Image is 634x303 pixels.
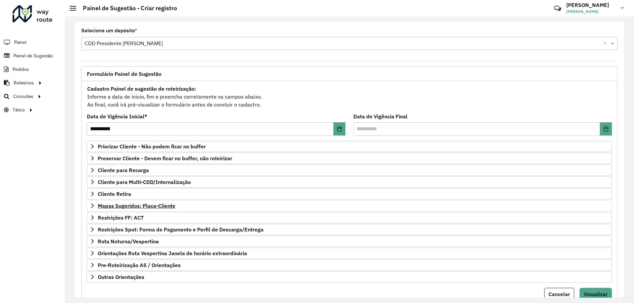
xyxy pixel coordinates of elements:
span: Pedidos [13,66,29,73]
span: Clear all [604,40,609,47]
a: Restrições Spot: Forma de Pagamento e Perfil de Descarga/Entrega [87,224,612,235]
button: Cancelar [544,288,574,300]
span: Tático [13,106,25,113]
span: Priorizar Cliente - Não podem ficar no buffer [98,144,206,149]
a: Restrições FF: ACT [87,212,612,223]
span: Cliente Retira [98,191,131,197]
span: Preservar Cliente - Devem ficar no buffer, não roteirizar [98,156,232,161]
span: Rota Noturna/Vespertina [98,239,159,244]
span: Restrições Spot: Forma de Pagamento e Perfil de Descarga/Entrega [98,227,264,232]
h2: Painel de Sugestão - Criar registro [76,5,177,12]
span: Restrições FF: ACT [98,215,144,220]
span: Relatórios [14,79,34,86]
a: Priorizar Cliente - Não podem ficar no buffer [87,141,612,152]
span: Outras Orientações [98,274,144,280]
strong: Cadastro Painel de sugestão de roteirização: [87,85,196,92]
span: Formulário Painel de Sugestão [87,71,161,76]
span: Orientações Rota Vespertina Janela de horário extraordinária [98,251,247,256]
span: Painel de Sugestão [14,52,53,59]
span: Visualizar [584,291,608,297]
label: Data de Vigência Inicial [87,112,147,120]
button: Choose Date [600,122,612,136]
span: Pre-Roteirização AS / Orientações [98,262,181,268]
a: Orientações Rota Vespertina Janela de horário extraordinária [87,248,612,259]
button: Choose Date [334,122,345,136]
h3: [PERSON_NAME] [566,2,616,8]
a: Pre-Roteirização AS / Orientações [87,259,612,271]
span: Cliente para Recarga [98,167,149,173]
a: Rota Noturna/Vespertina [87,236,612,247]
span: Consultas [13,93,33,100]
label: Selecione um depósito [81,27,137,35]
a: Cliente para Multi-CDD/Internalização [87,176,612,188]
label: Data de Vigência Final [353,112,407,120]
a: Mapas Sugeridos: Placa-Cliente [87,200,612,211]
span: Cancelar [548,291,570,297]
span: Painel [14,39,26,46]
a: Contato Rápido [550,1,565,15]
a: Cliente Retira [87,188,612,199]
a: Cliente para Recarga [87,165,612,176]
span: Cliente para Multi-CDD/Internalização [98,179,191,185]
span: Mapas Sugeridos: Placa-Cliente [98,203,175,208]
a: Outras Orientações [87,271,612,283]
div: Informe a data de inicio, fim e preencha corretamente os campos abaixo. Ao final, você irá pré-vi... [87,84,612,109]
button: Visualizar [580,288,612,300]
span: [PERSON_NAME] [566,9,616,15]
a: Preservar Cliente - Devem ficar no buffer, não roteirizar [87,153,612,164]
